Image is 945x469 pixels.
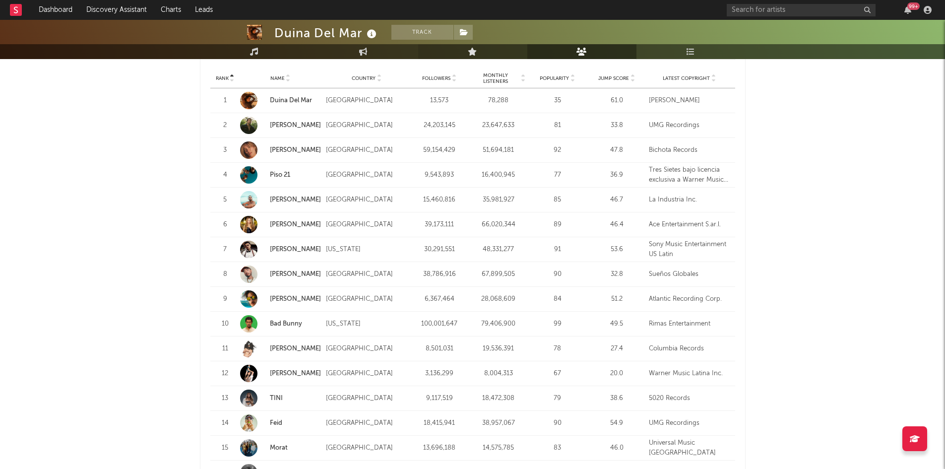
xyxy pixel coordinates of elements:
[270,97,312,104] a: Duina Del Mar
[471,369,525,379] div: 8,004,313
[649,319,730,329] div: Rimas Entertainment
[590,443,644,453] div: 46.0
[471,418,525,428] div: 38,957,067
[590,344,644,354] div: 27.4
[649,344,730,354] div: Columbia Records
[412,369,466,379] div: 3,136,299
[471,394,525,403] div: 18,472,308
[727,4,876,16] input: Search for artists
[412,170,466,180] div: 9,543,893
[649,269,730,279] div: Sueños Globales
[471,96,525,106] div: 78,288
[471,170,525,180] div: 16,400,945
[471,294,525,304] div: 28,068,609
[215,245,235,255] div: 7
[649,394,730,403] div: 5020 Records
[530,319,584,329] div: 99
[215,344,235,354] div: 11
[530,245,584,255] div: 91
[326,394,407,403] div: [GEOGRAPHIC_DATA]
[530,294,584,304] div: 84
[598,75,629,81] span: Jump Score
[240,266,321,283] a: [PERSON_NAME]
[649,195,730,205] div: La Industria Inc.
[270,370,321,377] a: [PERSON_NAME]
[530,269,584,279] div: 90
[240,315,321,333] a: Bad Bunny
[240,92,321,109] a: Duina Del Mar
[471,72,519,84] span: Monthly Listeners
[530,369,584,379] div: 67
[326,220,407,230] div: [GEOGRAPHIC_DATA]
[326,294,407,304] div: [GEOGRAPHIC_DATA]
[412,344,466,354] div: 8,501,031
[326,369,407,379] div: [GEOGRAPHIC_DATA]
[412,121,466,131] div: 24,203,145
[530,145,584,155] div: 92
[590,170,644,180] div: 36.9
[270,420,282,426] a: Feid
[270,122,321,129] a: [PERSON_NAME]
[326,145,407,155] div: [GEOGRAPHIC_DATA]
[326,195,407,205] div: [GEOGRAPHIC_DATA]
[270,296,321,302] a: [PERSON_NAME]
[412,418,466,428] div: 18,415,941
[326,245,407,255] div: [US_STATE]
[904,6,911,14] button: 99+
[422,75,450,81] span: Followers
[270,172,290,178] a: Piso 21
[471,220,525,230] div: 66,020,344
[590,195,644,205] div: 46.7
[590,96,644,106] div: 61.0
[270,246,321,253] a: [PERSON_NAME]
[412,319,466,329] div: 100,001,647
[326,96,407,106] div: [GEOGRAPHIC_DATA]
[471,121,525,131] div: 23,647,633
[649,240,730,259] div: Sony Music Entertainment US Latin
[471,145,525,155] div: 51,694,181
[240,365,321,382] a: [PERSON_NAME]
[471,443,525,453] div: 14,575,785
[590,220,644,230] div: 46.4
[412,145,466,155] div: 59,154,429
[412,220,466,230] div: 39,173,111
[530,220,584,230] div: 89
[215,269,235,279] div: 8
[540,75,569,81] span: Popularity
[240,141,321,159] a: [PERSON_NAME]
[590,145,644,155] div: 47.8
[471,269,525,279] div: 67,899,505
[412,394,466,403] div: 9,117,519
[412,195,466,205] div: 15,460,816
[270,75,285,81] span: Name
[530,170,584,180] div: 77
[270,221,321,228] a: [PERSON_NAME]
[530,195,584,205] div: 85
[590,369,644,379] div: 20.0
[907,2,920,10] div: 99 +
[326,121,407,131] div: [GEOGRAPHIC_DATA]
[240,439,321,457] a: Morat
[240,290,321,308] a: [PERSON_NAME]
[215,369,235,379] div: 12
[270,147,321,153] a: [PERSON_NAME]
[215,121,235,131] div: 2
[412,294,466,304] div: 6,367,464
[240,340,321,357] a: [PERSON_NAME]
[471,195,525,205] div: 35,981,927
[412,443,466,453] div: 13,696,188
[590,418,644,428] div: 54.9
[352,75,376,81] span: Country
[590,394,644,403] div: 38.6
[240,166,321,184] a: Piso 21
[649,438,730,458] div: Universal Music [GEOGRAPHIC_DATA]
[530,394,584,403] div: 79
[471,245,525,255] div: 48,331,277
[270,345,321,352] a: [PERSON_NAME]
[215,418,235,428] div: 14
[270,271,321,277] a: [PERSON_NAME]
[215,145,235,155] div: 3
[240,241,321,258] a: [PERSON_NAME]
[649,145,730,155] div: Bichota Records
[530,121,584,131] div: 81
